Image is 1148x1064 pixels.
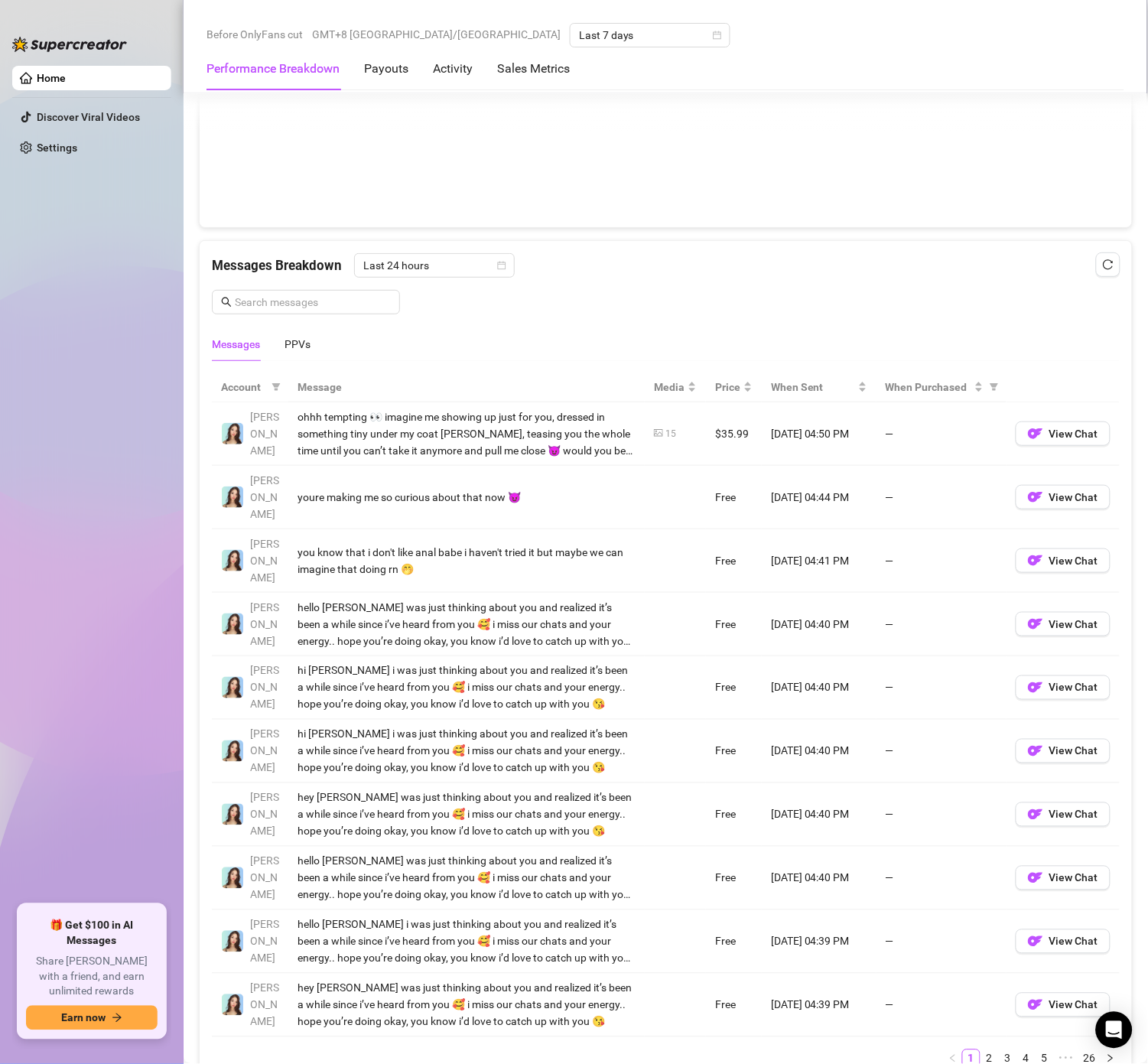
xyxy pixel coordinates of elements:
td: Free [706,783,762,847]
img: OF [1028,997,1043,1013]
span: When Sent [771,379,855,395]
span: left [948,1054,958,1063]
th: Message [288,373,645,402]
img: Amelia [222,740,243,762]
td: Free [706,847,762,910]
span: picture [654,428,663,438]
span: Price [715,379,740,395]
button: OFView Chat [1016,929,1111,954]
span: [PERSON_NAME] [250,538,279,584]
button: OFView Chat [1016,548,1111,573]
div: Payouts [364,60,408,78]
div: Sales Metrics [497,60,570,78]
a: OFView Chat [1016,495,1111,507]
td: $35.99 [706,402,762,466]
td: [DATE] 04:40 PM [762,847,876,910]
span: calendar [497,261,506,270]
div: hello [PERSON_NAME] i was just thinking about you and realized it’s been a while since i’ve heard... [298,916,636,967]
span: View Chat [1049,491,1098,503]
img: Amelia [222,550,243,571]
span: filter [990,382,999,392]
span: View Chat [1049,682,1098,694]
div: hi [PERSON_NAME] i was just thinking about you and realized it’s been a while since i’ve heard fr... [298,662,636,713]
img: OF [1028,680,1043,695]
span: filter [268,376,284,399]
div: ohhh tempting 👀 imagine me showing up just for you, dressed in something tiny under my coat [PERS... [298,408,636,459]
td: Free [706,466,762,529]
span: View Chat [1049,872,1098,884]
th: Media [645,373,706,402]
img: OF [1028,617,1043,632]
td: Free [706,720,762,783]
div: 15 [665,427,676,441]
span: Share [PERSON_NAME] with a friend, and earn unlimited rewards [26,955,158,1000]
td: [DATE] 04:40 PM [762,783,876,847]
td: — [876,529,1007,593]
img: OF [1028,934,1043,949]
span: search [221,297,232,307]
th: When Purchased [876,373,1007,402]
span: GMT+8 [GEOGRAPHIC_DATA]/[GEOGRAPHIC_DATA] [312,23,561,46]
a: Settings [37,142,77,154]
span: Before OnlyFans cut [207,23,303,46]
span: View Chat [1049,745,1098,757]
button: OFView Chat [1016,739,1111,763]
span: filter [987,376,1002,399]
span: Account [221,379,265,395]
img: Amelia [222,994,243,1016]
span: arrow-right [112,1013,122,1023]
td: [DATE] 04:39 PM [762,910,876,974]
td: Free [706,910,762,974]
span: [PERSON_NAME] [250,982,279,1028]
img: Amelia [222,931,243,952]
img: logo-BBDzfeDw.svg [12,37,127,52]
span: View Chat [1049,809,1098,821]
button: OFView Chat [1016,612,1111,636]
a: OFView Chat [1016,622,1111,634]
a: OFView Chat [1016,431,1111,444]
td: — [876,974,1007,1037]
td: — [876,720,1007,783]
span: [PERSON_NAME] [250,601,279,647]
div: hello [PERSON_NAME] was just thinking about you and realized it’s been a while since i’ve heard f... [298,853,636,903]
button: OFView Chat [1016,866,1111,890]
span: [PERSON_NAME] [250,665,279,711]
div: hi [PERSON_NAME] i was just thinking about you and realized it’s been a while since i’ve heard fr... [298,726,636,776]
span: [PERSON_NAME] [250,919,279,965]
input: Search messages [235,294,391,311]
td: [DATE] 04:41 PM [762,529,876,593]
td: — [876,783,1007,847]
span: filter [272,382,281,392]
td: [DATE] 04:39 PM [762,974,876,1037]
div: hello [PERSON_NAME] was just thinking about you and realized it’s been a while since i’ve heard f... [298,599,636,649]
td: [DATE] 04:40 PM [762,593,876,656]
img: Amelia [222,867,243,889]
span: View Chat [1049,428,1098,440]
button: OFView Chat [1016,421,1111,446]
td: [DATE] 04:40 PM [762,720,876,783]
span: View Chat [1049,999,1098,1011]
span: Media [654,379,685,395]
button: Earn nowarrow-right [26,1006,158,1030]
div: youre making me so curious about that now 😈 [298,489,636,506]
span: [PERSON_NAME] [250,855,279,901]
td: — [876,466,1007,529]
td: Free [706,593,762,656]
span: Last 24 hours [363,254,506,277]
button: OFView Chat [1016,675,1111,700]
img: OF [1028,807,1043,822]
span: Earn now [61,1012,106,1024]
img: OF [1028,490,1043,505]
td: — [876,402,1007,466]
a: OFView Chat [1016,939,1111,952]
span: Last 7 days [579,24,721,47]
td: [DATE] 04:50 PM [762,402,876,466]
img: Amelia [222,677,243,698]
div: PPVs [285,336,311,353]
a: OFView Chat [1016,685,1111,698]
span: When Purchased [886,379,971,395]
div: Messages Breakdown [212,253,1120,278]
img: Amelia [222,486,243,508]
a: OFView Chat [1016,812,1111,825]
img: OF [1028,426,1043,441]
